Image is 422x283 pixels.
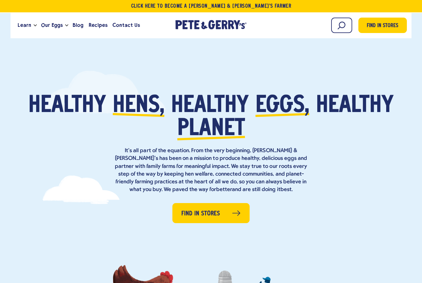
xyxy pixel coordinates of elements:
[73,21,83,29] span: Blog
[181,209,220,218] span: Find in Stores
[113,94,164,118] span: hens,
[112,21,140,29] span: Contact Us
[331,18,352,33] input: Search
[112,147,310,194] p: It’s all part of the equation. From the very beginning, [PERSON_NAME] & [PERSON_NAME]’s has been ...
[39,17,65,34] a: Our Eggs
[34,24,37,27] button: Open the dropdown menu for Learn
[216,187,232,193] strong: better
[65,24,68,27] button: Open the dropdown menu for Our Eggs
[70,17,86,34] a: Blog
[89,21,108,29] span: Recipes
[177,118,245,141] span: planet
[18,21,31,29] span: Learn
[171,94,249,118] span: healthy
[367,22,398,30] span: Find in Stores
[172,203,250,223] a: Find in Stores
[255,94,309,118] span: eggs,
[15,17,34,34] a: Learn
[281,187,292,193] strong: best
[110,17,142,34] a: Contact Us
[358,18,407,33] a: Find in Stores
[316,94,394,118] span: healthy
[28,94,106,118] span: Healthy
[41,21,63,29] span: Our Eggs
[86,17,110,34] a: Recipes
